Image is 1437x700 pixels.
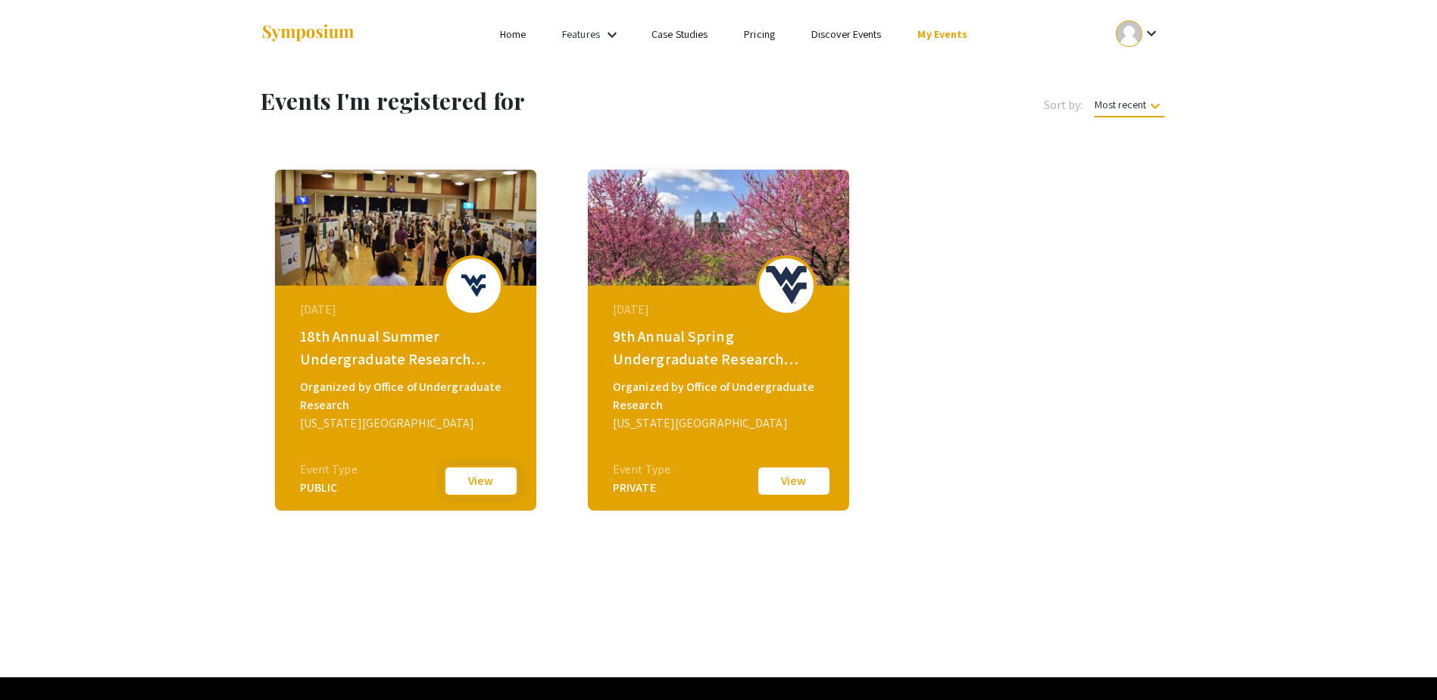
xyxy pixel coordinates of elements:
[613,325,828,370] div: 9th Annual Spring Undergraduate Research Symposium
[300,325,515,370] div: 18th Annual Summer Undergraduate Research Symposium!
[613,461,670,479] div: Event Type
[300,301,515,319] div: [DATE]
[11,632,64,689] iframe: Chat
[1082,91,1176,118] button: Most recent
[756,465,832,497] button: View
[300,378,515,414] div: Organized by Office of Undergraduate Research
[562,27,600,41] a: Features
[588,170,849,286] img: 9th-annual-spring-undergraduate-research-symposium_eventCoverPhoto_a34ee9__thumb.jpg
[744,27,775,41] a: Pricing
[261,87,786,114] h1: Events I'm registered for
[1142,24,1161,42] mat-icon: Expand account dropdown
[613,479,670,497] div: PRIVATE
[613,301,828,319] div: [DATE]
[811,27,882,41] a: Discover Events
[275,170,536,286] img: 18th-summer-undergraduate-research-symposium_eventCoverPhoto_ac8e52__thumb.jpg
[261,23,355,44] img: Symposium by ForagerOne
[500,27,526,41] a: Home
[651,27,708,41] a: Case Studies
[1044,96,1083,114] span: Sort by:
[613,414,828,433] div: [US_STATE][GEOGRAPHIC_DATA]
[1146,97,1164,115] mat-icon: keyboard_arrow_down
[764,266,809,304] img: 9th-annual-spring-undergraduate-research-symposium_eventLogo_d92aaa_.jpg
[451,273,496,298] img: 18th-summer-undergraduate-research-symposium_eventLogo_bc9db7_.png
[300,461,358,479] div: Event Type
[1095,98,1164,117] span: Most recent
[443,465,519,497] button: View
[300,479,358,497] div: PUBLIC
[613,378,828,414] div: Organized by Office of Undergraduate Research
[300,414,515,433] div: [US_STATE][GEOGRAPHIC_DATA]
[1100,17,1176,51] button: Expand account dropdown
[603,26,621,44] mat-icon: Expand Features list
[917,27,967,41] a: My Events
